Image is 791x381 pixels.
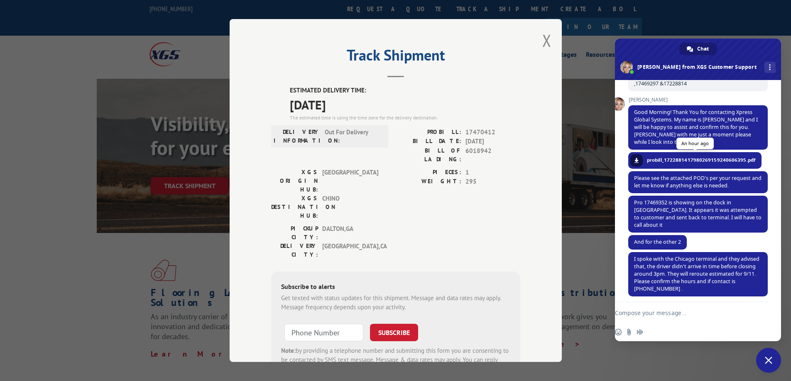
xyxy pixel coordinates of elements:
[542,29,551,51] button: Close modal
[396,177,461,187] label: WEIGHT:
[465,146,520,164] span: 6018942
[465,168,520,177] span: 1
[322,224,378,242] span: DALTON , GA
[615,329,622,335] span: Insert an emoji
[465,128,520,137] span: 17470412
[626,329,632,335] span: Send a file
[370,324,418,341] button: SUBSCRIBE
[271,49,520,65] h2: Track Shipment
[637,329,643,335] span: Audio message
[284,324,363,341] input: Phone Number
[271,224,318,242] label: PICKUP CITY:
[322,168,378,194] span: [GEOGRAPHIC_DATA]
[274,128,321,145] label: DELIVERY INFORMATION:
[697,43,709,55] span: Chat
[271,194,318,220] label: XGS DESTINATION HUB:
[290,95,520,114] span: [DATE]
[281,346,510,374] div: by providing a telephone number and submitting this form you are consenting to be contacted by SM...
[322,242,378,259] span: [GEOGRAPHIC_DATA] , CA
[281,282,510,294] div: Subscribe to alerts
[281,294,510,312] div: Get texted with status updates for this shipment. Message and data rates may apply. Message frequ...
[628,97,768,103] span: [PERSON_NAME]
[634,73,760,87] span: DO YOU HAVE SIGNED POD FOR PROBILL 17469352 ,17469297 &17228814
[764,62,776,73] div: More channels
[281,347,296,354] strong: Note:
[271,168,318,194] label: XGS ORIGIN HUB:
[647,156,755,164] span: probill_1722881417980269159240606395.pdf
[465,177,520,187] span: 295
[325,128,381,145] span: Out For Delivery
[396,137,461,146] label: BILL DATE:
[322,194,378,220] span: CHINO
[396,128,461,137] label: PROBILL:
[465,137,520,146] span: [DATE]
[634,175,762,189] span: Please see the attached POD's per your request and let me know if anything else is needed.
[634,255,759,292] span: I spoke with the Chicago terminal and they advised that, the driver didn't arrive in time before ...
[634,199,762,228] span: Pro 17469352 is showing on the dock in [GEOGRAPHIC_DATA]. It appears it was attempted to customer...
[756,348,781,373] div: Close chat
[615,309,746,317] textarea: Compose your message...
[290,114,520,121] div: The estimated time is using the time zone for the delivery destination.
[290,86,520,95] label: ESTIMATED DELIVERY TIME:
[634,109,758,146] span: Good Morning! Thank You for contacting Xpress Global Systems. My name is [PERSON_NAME] and I will...
[679,43,717,55] div: Chat
[634,238,681,245] span: And for the other 2
[396,168,461,177] label: PIECES:
[396,146,461,164] label: BILL OF LADING:
[271,242,318,259] label: DELIVERY CITY:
